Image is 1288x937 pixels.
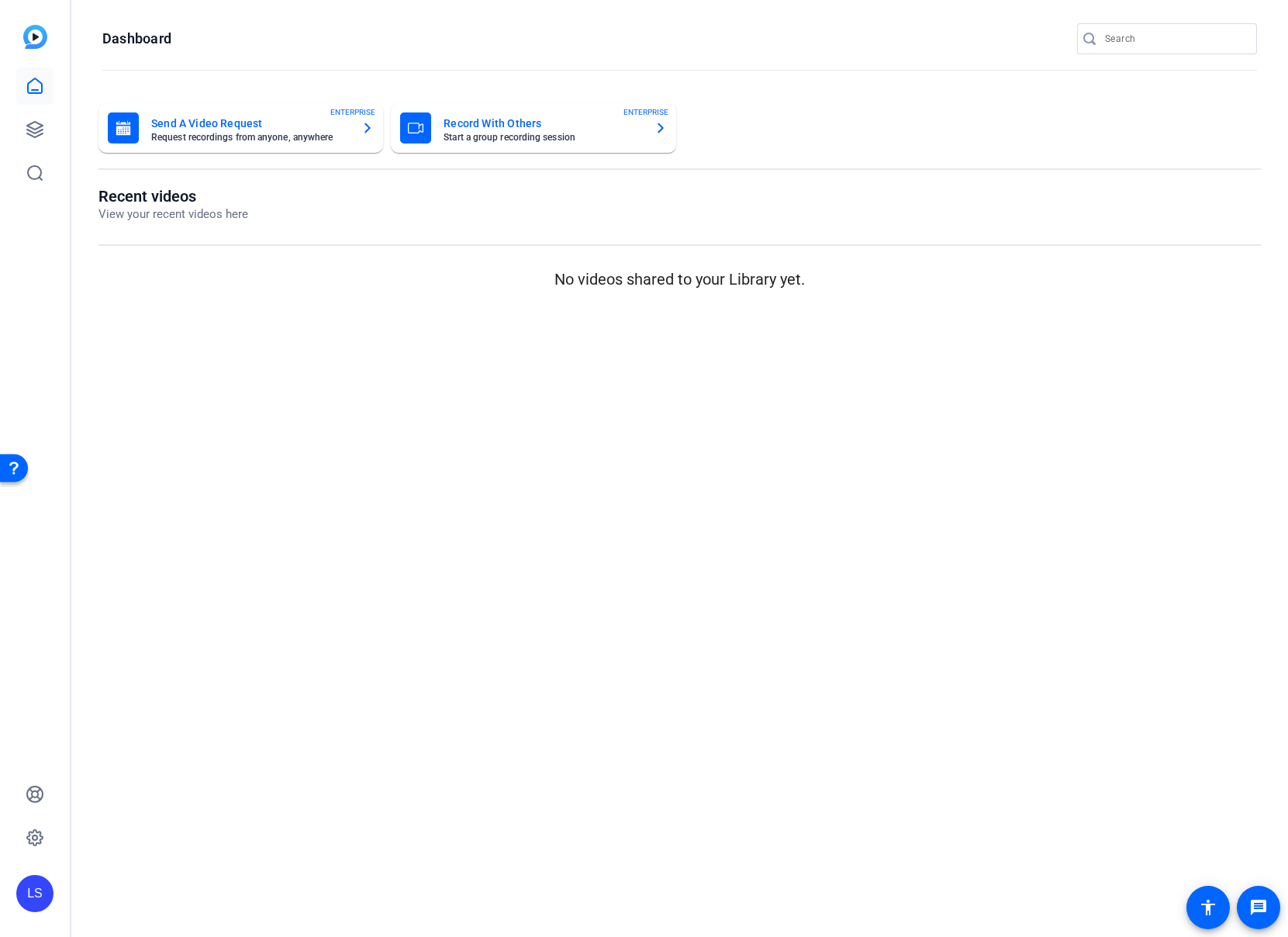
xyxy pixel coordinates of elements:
mat-card-title: Send A Video Request [151,114,349,133]
mat-icon: accessibility [1199,898,1217,917]
img: blue-gradient.svg [23,25,47,49]
mat-card-subtitle: Start a group recording session [444,133,641,142]
button: Send A Video RequestRequest recordings from anyone, anywhereENTERPRISE [98,103,383,153]
span: ENTERPRISE [330,106,375,118]
h1: Dashboard [102,29,171,48]
mat-icon: message [1249,898,1268,917]
div: LS [16,875,54,912]
mat-card-subtitle: Request recordings from anyone, anywhere [151,133,349,142]
p: No videos shared to your Library yet. [98,268,1261,291]
span: ENTERPRISE [623,106,668,118]
button: Record With OthersStart a group recording sessionENTERPRISE [391,103,675,153]
input: Search [1105,29,1245,48]
p: View your recent videos here [98,206,248,223]
h1: Recent videos [98,187,248,206]
mat-card-title: Record With Others [444,114,641,133]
